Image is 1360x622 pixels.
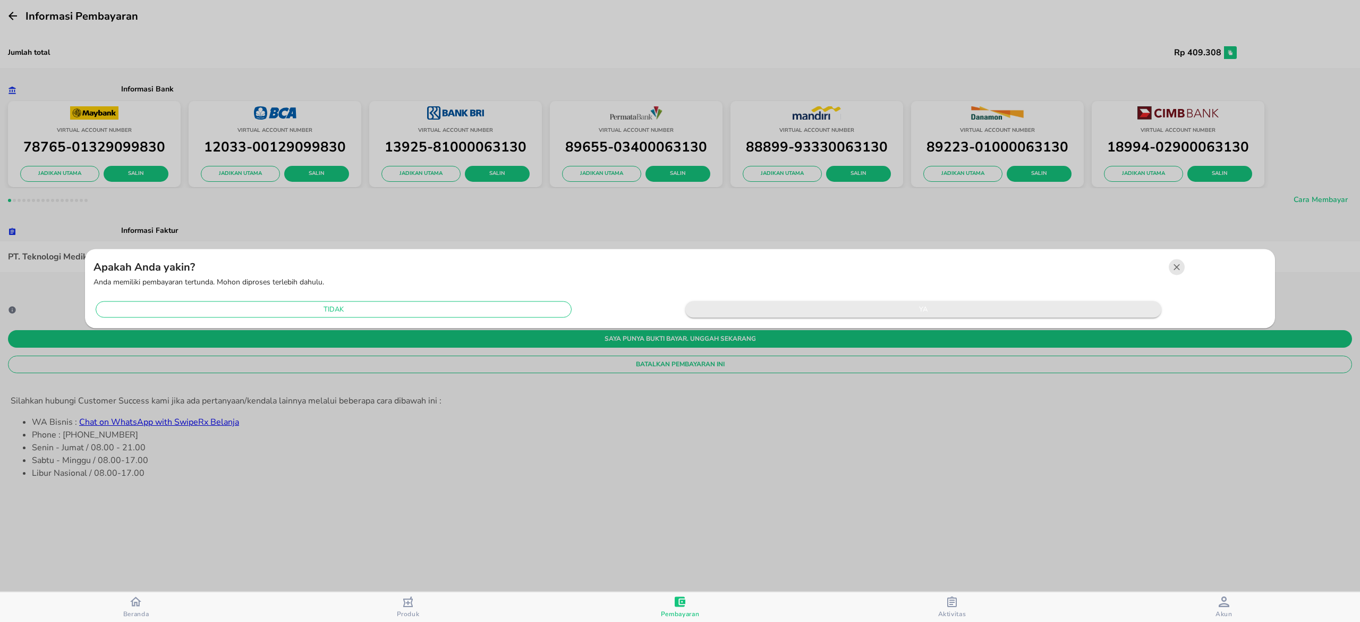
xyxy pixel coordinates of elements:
[1215,610,1232,618] span: Akun
[397,610,420,618] span: Produk
[272,592,544,622] button: Produk
[93,276,1266,288] p: Anda memiliki pembayaran tertunda. Mohon diproses terlebih dahulu.
[691,304,1156,316] span: ya
[101,304,566,316] span: tidak
[544,592,816,622] button: Pembayaran
[685,301,1161,318] button: ya
[661,610,700,618] span: Pembayaran
[96,301,572,318] button: tidak
[123,610,149,618] span: Beranda
[938,610,966,618] span: Aktivitas
[93,258,1169,276] h5: Apakah Anda yakin?
[1088,592,1360,622] button: Akun
[816,592,1088,622] button: Aktivitas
